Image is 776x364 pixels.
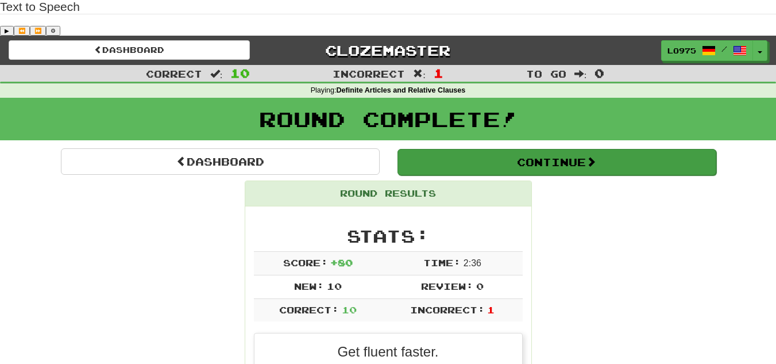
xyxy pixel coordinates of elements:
span: 10 [230,66,250,80]
span: Incorrect: [410,304,485,315]
button: Previous [14,26,30,36]
span: Time: [423,257,461,268]
a: Dashboard [9,40,250,60]
p: Get fluent faster. [263,342,514,362]
span: 10 [342,304,357,315]
strong: Definite Articles and Relative Clauses [336,86,465,94]
span: Score: [283,257,328,268]
span: 1 [487,304,495,315]
span: New: [294,281,324,292]
button: Settings [46,26,60,36]
span: Incorrect [333,68,405,79]
span: : [574,69,587,79]
span: Review: [421,281,473,292]
span: To go [526,68,566,79]
span: 0 [476,281,484,292]
span: / [721,45,727,53]
h2: Stats: [254,227,523,246]
div: Round Results [245,181,531,206]
span: 1 [434,66,443,80]
a: Lo975 / [661,40,753,61]
span: : [413,69,426,79]
span: 2 : 36 [464,258,481,268]
a: Dashboard [61,148,380,175]
h1: Round Complete! [4,108,772,131]
button: Forward [30,26,46,36]
span: Correct [146,68,202,79]
span: 10 [327,281,342,292]
span: : [210,69,223,79]
span: + 80 [330,257,353,268]
a: Clozemaster [267,40,508,60]
span: Lo975 [667,45,696,56]
span: 0 [594,66,604,80]
span: Correct: [279,304,339,315]
button: Continue [397,149,716,175]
